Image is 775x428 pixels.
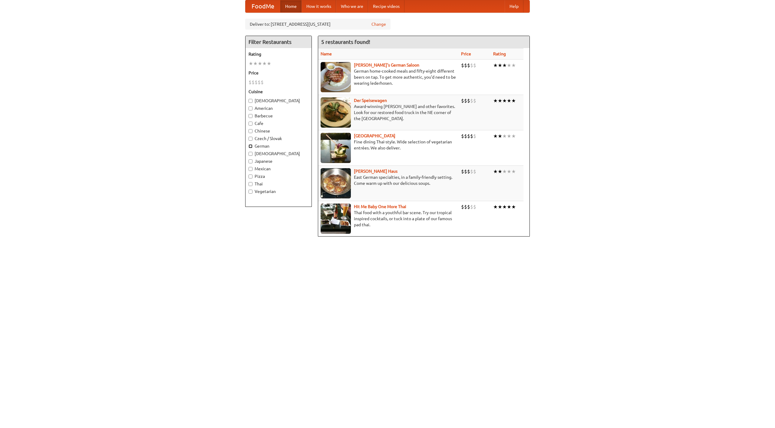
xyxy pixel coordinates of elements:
a: Home [280,0,302,12]
input: [DEMOGRAPHIC_DATA] [249,152,252,156]
li: ★ [511,62,516,69]
ng-pluralize: 5 restaurants found! [321,39,370,45]
h4: Filter Restaurants [246,36,312,48]
li: $ [461,133,464,139]
li: ★ [498,133,502,139]
li: ★ [507,62,511,69]
li: $ [467,204,470,210]
input: Pizza [249,175,252,178]
li: ★ [502,133,507,139]
li: ★ [262,60,267,67]
a: Change [371,21,386,27]
label: Czech / Slovak [249,136,308,142]
li: ★ [511,97,516,104]
li: $ [461,97,464,104]
li: $ [258,79,261,86]
a: Rating [493,51,506,56]
a: Der Speisewagen [354,98,387,103]
img: speisewagen.jpg [321,97,351,128]
li: $ [470,62,473,69]
p: German home-cooked meals and fifty-eight different beers on tap. To get more authentic, you'd nee... [321,68,456,86]
li: $ [467,133,470,139]
p: Fine dining Thai-style. Wide selection of vegetarian entrées. We also deliver. [321,139,456,151]
li: ★ [493,168,498,175]
a: [GEOGRAPHIC_DATA] [354,133,395,138]
p: East German specialties, in a family-friendly setting. Come warm up with our delicious soups. [321,174,456,186]
li: $ [464,97,467,104]
li: $ [470,168,473,175]
input: Mexican [249,167,252,171]
li: ★ [249,60,253,67]
li: ★ [507,168,511,175]
li: $ [467,62,470,69]
li: $ [470,97,473,104]
input: Chinese [249,129,252,133]
li: $ [470,204,473,210]
input: [DEMOGRAPHIC_DATA] [249,99,252,103]
img: babythai.jpg [321,204,351,234]
li: $ [464,204,467,210]
li: $ [461,204,464,210]
input: Cafe [249,122,252,126]
li: $ [473,62,476,69]
p: Award-winning [PERSON_NAME] and other favorites. Look for our restored food truck in the NE corne... [321,103,456,122]
img: satay.jpg [321,133,351,163]
a: [PERSON_NAME]'s German Saloon [354,63,419,67]
label: Pizza [249,173,308,179]
li: $ [473,97,476,104]
li: $ [467,168,470,175]
li: ★ [498,62,502,69]
label: Vegetarian [249,188,308,194]
a: FoodMe [246,0,280,12]
li: $ [464,62,467,69]
li: $ [464,168,467,175]
a: Recipe videos [368,0,404,12]
li: ★ [493,62,498,69]
a: Who we are [336,0,368,12]
input: American [249,106,252,110]
li: ★ [511,204,516,210]
li: ★ [502,97,507,104]
li: ★ [498,204,502,210]
li: $ [473,168,476,175]
li: $ [461,62,464,69]
li: ★ [507,97,511,104]
label: Barbecue [249,113,308,119]
li: ★ [258,60,262,67]
img: esthers.jpg [321,62,351,92]
li: ★ [493,204,498,210]
li: ★ [502,62,507,69]
label: Thai [249,181,308,187]
li: ★ [507,204,511,210]
li: ★ [253,60,258,67]
a: Hit Me Baby One More Thai [354,204,406,209]
h5: Cuisine [249,89,308,95]
li: ★ [493,133,498,139]
label: [DEMOGRAPHIC_DATA] [249,151,308,157]
label: Chinese [249,128,308,134]
a: Name [321,51,332,56]
li: $ [464,133,467,139]
a: How it works [302,0,336,12]
h5: Rating [249,51,308,57]
li: ★ [507,133,511,139]
li: $ [467,97,470,104]
li: $ [252,79,255,86]
li: ★ [511,168,516,175]
h5: Price [249,70,308,76]
input: Barbecue [249,114,252,118]
li: $ [461,168,464,175]
input: Czech / Slovak [249,137,252,141]
label: [DEMOGRAPHIC_DATA] [249,98,308,104]
li: $ [249,79,252,86]
li: $ [473,204,476,210]
li: ★ [502,168,507,175]
label: Cafe [249,120,308,126]
a: [PERSON_NAME] Haus [354,169,397,174]
label: Japanese [249,158,308,164]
